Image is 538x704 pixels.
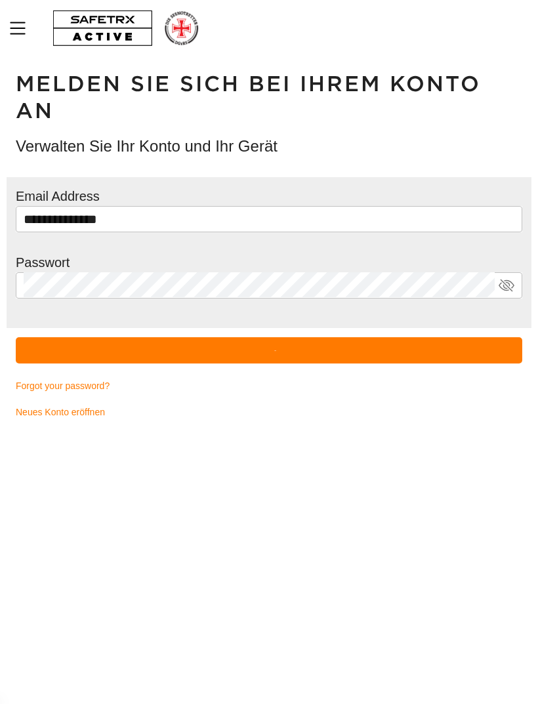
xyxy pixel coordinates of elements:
img: RescueLogo.png [163,10,199,47]
h3: Verwalten Sie Ihr Konto und Ihr Gerät [16,135,522,157]
a: Forgot your password? [16,373,522,399]
button: MenÜ [7,14,39,42]
h1: Melden Sie sich bei Ihrem Konto an [16,71,522,125]
span: Neues Konto eröffnen [16,404,105,420]
label: Passwort [16,255,70,270]
label: Email Address [16,189,100,203]
a: Neues Konto eröffnen [16,399,522,425]
span: Forgot your password? [16,378,110,394]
